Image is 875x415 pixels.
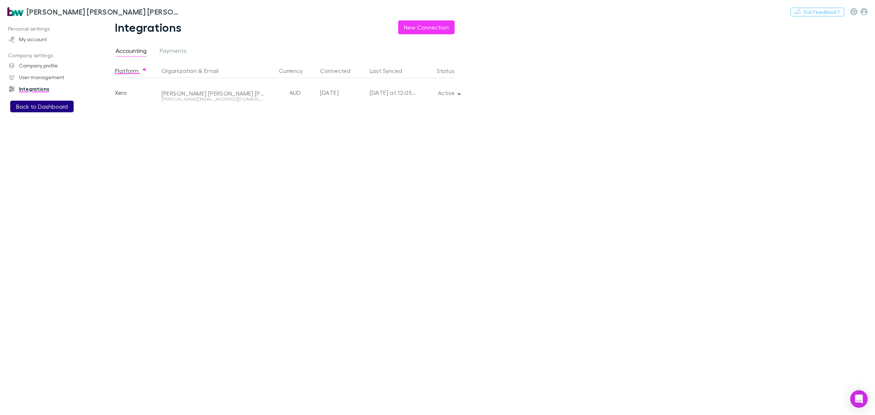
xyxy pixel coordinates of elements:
[273,78,317,107] div: AUD
[162,63,271,78] div: &
[115,20,182,34] h1: Integrations
[10,101,74,112] button: Back to Dashboard
[27,7,181,16] h3: [PERSON_NAME] [PERSON_NAME] [PERSON_NAME] Partners
[162,90,266,97] div: [PERSON_NAME] [PERSON_NAME] [PERSON_NAME] Partners
[790,8,844,16] button: Got Feedback?
[398,20,455,34] button: New Connection
[115,63,147,78] button: Platform
[437,63,463,78] button: Status
[1,71,103,83] a: User management
[1,60,103,71] a: Company profile
[320,63,359,78] button: Connected
[370,63,411,78] button: Last Synced
[1,51,103,60] p: Company settings
[1,24,103,34] p: Personal settings
[1,34,103,45] a: My account
[160,47,187,57] span: Payments
[279,63,311,78] button: Currency
[162,63,197,78] button: Organization
[204,63,218,78] button: Email
[115,78,159,107] div: Xero
[1,83,103,95] a: Integrations
[116,47,147,57] span: Accounting
[320,78,364,107] div: [DATE]
[432,88,465,98] button: Active
[850,390,868,408] div: Open Intercom Messenger
[162,97,266,101] div: [PERSON_NAME][EMAIL_ADDRESS][DOMAIN_NAME]
[3,3,185,20] a: [PERSON_NAME] [PERSON_NAME] [PERSON_NAME] Partners
[370,78,416,107] div: [DATE] at 12:05 PM
[7,7,24,16] img: Brewster Walsh Waters Partners's Logo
